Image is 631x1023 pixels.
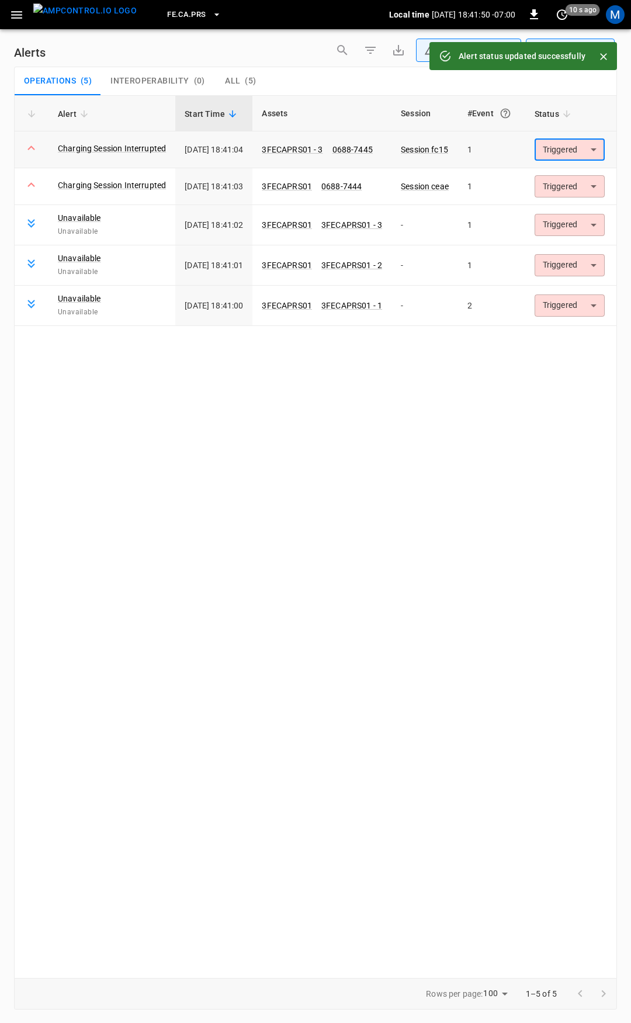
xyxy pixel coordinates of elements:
td: 1 [458,205,525,245]
th: Session [391,96,458,131]
td: 1 [458,245,525,286]
td: - [391,245,458,286]
a: 0688-7445 [332,145,373,154]
span: Alert [58,107,92,121]
a: 0688-7444 [321,182,362,191]
div: Triggered [535,138,605,161]
span: All [225,76,240,86]
a: Session fc15 [401,145,448,154]
button: set refresh interval [553,5,571,24]
div: 100 [483,985,511,1002]
td: 2 [458,286,525,326]
span: 10 s ago [566,4,600,16]
h6: Alerts [14,43,46,62]
span: Interoperability [110,76,189,86]
a: 3FECAPRS01 [262,220,312,230]
a: Unavailable [58,252,101,264]
td: 1 [458,131,525,168]
a: 3FECAPRS01 - 1 [321,301,382,310]
p: Local time [389,9,429,20]
div: Triggered [535,175,605,197]
span: ( 5 ) [245,76,256,86]
span: Status [535,107,574,121]
td: [DATE] 18:41:03 [175,168,252,205]
div: Last 24 hrs [547,39,615,61]
a: Charging Session Interrupted [58,179,166,191]
span: Operations [24,76,76,86]
span: Unavailable [58,266,166,278]
td: [DATE] 18:41:04 [175,131,252,168]
div: profile-icon [606,5,625,24]
p: Rows per page: [426,988,483,1000]
a: Unavailable [58,293,101,304]
td: 1 [458,168,525,205]
div: Triggered [535,294,605,317]
a: Charging Session Interrupted [58,143,166,154]
button: Close [595,48,612,65]
td: [DATE] 18:41:00 [175,286,252,326]
a: 3FECAPRS01 - 3 [262,145,323,154]
div: Alert status updated successfully [459,46,585,67]
td: - [391,205,458,245]
a: 3FECAPRS01 - 2 [321,261,382,270]
td: - [391,286,458,326]
div: Triggered [535,214,605,236]
span: ( 0 ) [194,76,205,86]
a: 3FECAPRS01 [262,301,312,310]
button: An event is a single occurrence of an issue. An alert groups related events for the same asset, m... [495,103,516,124]
a: 3FECAPRS01 - 3 [321,220,382,230]
img: ampcontrol.io logo [33,4,137,18]
a: Unavailable [58,212,101,224]
td: [DATE] 18:41:02 [175,205,252,245]
a: Session ceae [401,182,449,191]
span: FE.CA.PRS [167,8,206,22]
td: [DATE] 18:41:01 [175,245,252,286]
p: 1–5 of 5 [526,988,557,1000]
p: [DATE] 18:41:50 -07:00 [432,9,515,20]
span: ( 5 ) [81,76,92,86]
a: 3FECAPRS01 [262,182,312,191]
button: FE.CA.PRS [162,4,226,26]
div: #Event [467,103,516,124]
div: Unresolved [424,44,502,57]
div: Triggered [535,254,605,276]
a: 3FECAPRS01 [262,261,312,270]
span: Unavailable [58,307,166,318]
span: Unavailable [58,226,166,238]
th: Assets [252,96,391,131]
span: Start Time [185,107,240,121]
